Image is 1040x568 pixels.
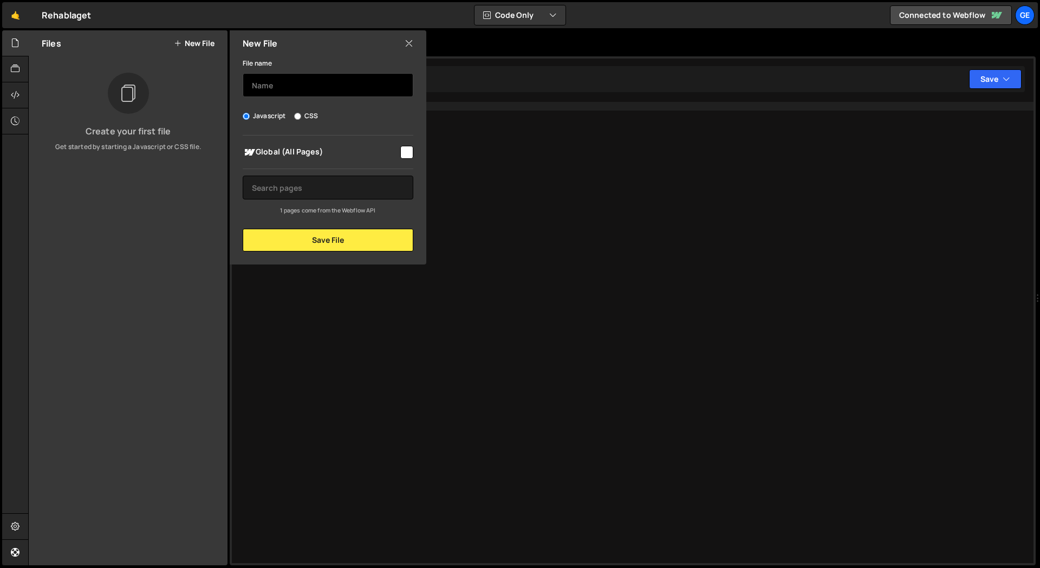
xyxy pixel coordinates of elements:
h2: New File [243,37,277,49]
input: Javascript [243,113,250,120]
div: Rehablaget [42,9,92,22]
p: Get started by starting a Javascript or CSS file. [37,142,219,152]
small: 1 pages come from the Webflow API [280,206,375,214]
button: New File [174,39,214,48]
input: Name [243,73,413,97]
button: Code Only [474,5,565,25]
input: Search pages [243,176,413,199]
h3: Create your first file [37,127,219,135]
a: ge [1015,5,1035,25]
button: Save [969,69,1022,89]
input: CSS [294,113,301,120]
label: CSS [294,111,318,121]
span: Global (All Pages) [243,146,399,159]
label: Javascript [243,111,286,121]
button: Save File [243,229,413,251]
a: 🤙 [2,2,29,28]
a: Connected to Webflow [890,5,1012,25]
label: File name [243,58,272,69]
h2: Files [42,37,61,49]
